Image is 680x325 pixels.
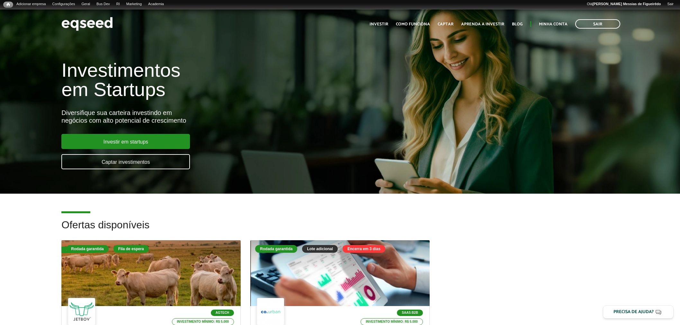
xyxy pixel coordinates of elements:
[13,2,49,7] a: Adicionar empresa
[123,2,145,7] a: Marketing
[113,2,123,7] a: RI
[584,2,664,7] a: Olá[PERSON_NAME] Messias de Figueirêdo
[302,245,338,253] div: Lote adicional
[575,19,620,29] a: Sair
[461,22,504,26] a: Aprenda a investir
[113,245,149,253] div: Fila de espera
[343,245,385,253] div: Encerra em 3 dias
[211,310,234,316] p: Agtech
[78,2,93,7] a: Geral
[61,109,392,124] div: Diversifique sua carteira investindo em negócios com alto potencial de crescimento
[61,134,190,149] a: Investir em startups
[66,245,108,253] div: Rodada garantida
[145,2,167,7] a: Academia
[397,310,423,316] p: SaaS B2B
[61,219,618,240] h2: Ofertas disponíveis
[61,61,392,99] h1: Investimentos em Startups
[539,22,568,26] a: Minha conta
[592,2,661,6] strong: [PERSON_NAME] Messias de Figueirêdo
[438,22,453,26] a: Captar
[6,2,10,7] span: Início
[61,15,113,32] img: EqSeed
[49,2,78,7] a: Configurações
[3,2,13,8] a: Início
[370,22,388,26] a: Investir
[664,2,677,7] a: Sair
[396,22,430,26] a: Como funciona
[93,2,113,7] a: Bus Dev
[255,245,297,253] div: Rodada garantida
[61,154,190,169] a: Captar investimentos
[512,22,523,26] a: Blog
[61,247,97,253] div: Fila de espera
